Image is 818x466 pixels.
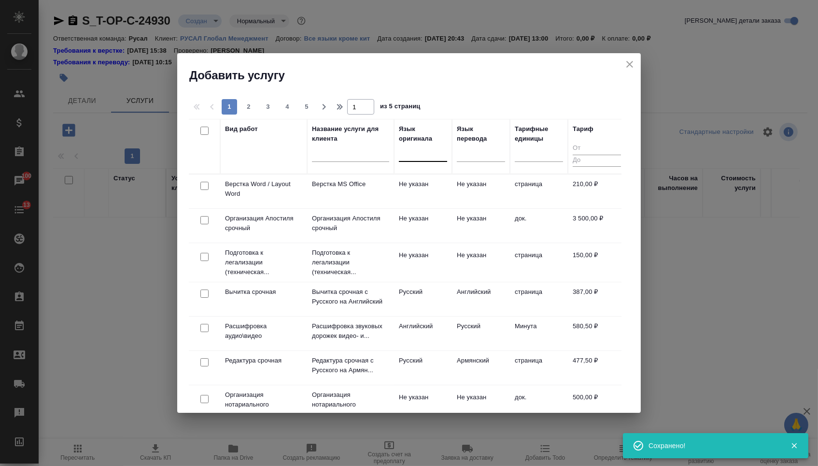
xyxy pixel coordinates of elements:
[241,99,256,115] button: 2
[299,102,314,112] span: 5
[510,209,568,243] td: док.
[280,102,295,112] span: 4
[312,287,389,306] p: Вычитка срочная с Русского на Английский
[312,321,389,341] p: Расшифровка звуковых дорожек видео- и...
[394,317,452,350] td: Английский
[394,282,452,316] td: Русский
[568,282,626,316] td: 387,00 ₽
[260,99,276,115] button: 3
[573,155,621,167] input: До
[452,282,510,316] td: Английский
[568,246,626,279] td: 150,00 ₽
[299,99,314,115] button: 5
[394,388,452,422] td: Не указан
[225,248,302,277] p: Подготовка к легализации (техническая...
[225,390,302,419] p: Организация нотариального удостоверен...
[510,388,568,422] td: док.
[312,390,389,419] p: Организация нотариального удостоверен...
[312,179,389,189] p: Верстка MS Office
[568,317,626,350] td: 580,50 ₽
[510,351,568,385] td: страница
[380,101,421,115] span: из 5 страниц
[510,246,568,279] td: страница
[649,441,776,451] div: Сохранено!
[312,248,389,277] p: Подготовка к легализации (техническая...
[312,124,389,144] div: Название услуги для клиента
[510,175,568,208] td: страница
[573,124,593,134] div: Тариф
[452,175,510,208] td: Не указан
[573,143,621,155] input: От
[515,124,563,144] div: Тарифные единицы
[452,351,510,385] td: Армянский
[568,351,626,385] td: 477,50 ₽
[225,179,302,199] p: Верстка Word / Layout Word
[394,246,452,279] td: Не указан
[394,209,452,243] td: Не указан
[399,124,447,144] div: Язык оригинала
[452,209,510,243] td: Не указан
[241,102,256,112] span: 2
[568,175,626,208] td: 210,00 ₽
[260,102,276,112] span: 3
[189,68,641,83] h2: Добавить услугу
[225,124,258,134] div: Вид работ
[457,124,505,144] div: Язык перевода
[452,246,510,279] td: Не указан
[312,356,389,375] p: Редактура срочная с Русского на Армян...
[225,356,302,365] p: Редактура срочная
[568,209,626,243] td: 3 500,00 ₽
[452,388,510,422] td: Не указан
[312,214,389,233] p: Организация Апостиля срочный
[225,214,302,233] p: Организация Апостиля срочный
[394,175,452,208] td: Не указан
[452,317,510,350] td: Русский
[510,282,568,316] td: страница
[225,321,302,341] p: Расшифровка аудио\видео
[568,388,626,422] td: 500,00 ₽
[394,351,452,385] td: Русский
[622,57,637,72] button: close
[784,441,804,450] button: Закрыть
[280,99,295,115] button: 4
[510,317,568,350] td: Минута
[225,287,302,297] p: Вычитка срочная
